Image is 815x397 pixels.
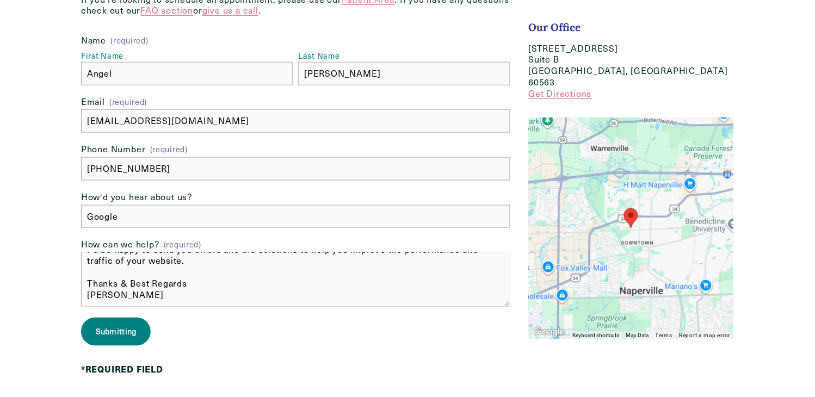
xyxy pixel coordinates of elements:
[81,191,192,203] span: How'd you hear about us?
[656,333,673,339] a: Terms
[532,325,567,339] a: Open this area in Google Maps (opens a new window)
[532,325,567,339] img: Google
[81,144,146,155] span: Phone Number
[573,332,620,340] button: Keyboard shortcuts
[150,145,188,153] span: (required)
[81,318,151,346] button: SubmittingSubmitting
[529,88,592,99] a: Get Directions
[81,252,510,307] textarea: Re: Drop Traffic Hello Good Morning, I have found some major errors that correspond to a drop in ...
[81,35,106,46] span: Name
[529,21,581,34] strong: Our Office
[626,332,649,340] button: Map Data
[164,239,201,250] span: (required)
[81,239,159,250] span: How can we help?
[110,36,148,44] span: (required)
[96,326,137,337] span: Submitting
[624,208,638,228] div: Ivy Lane Counseling 618 West 5th Ave Suite B Naperville, IL 60563
[109,97,147,107] span: (required)
[202,4,258,16] a: give us a call
[529,43,734,100] p: [STREET_ADDRESS] Suite B [GEOGRAPHIC_DATA], [GEOGRAPHIC_DATA] 60563
[298,51,510,62] div: Last Name
[140,4,193,16] a: FAQ section
[680,333,731,339] a: Report a map error
[81,363,163,376] strong: *REQUIRED FIELD
[81,51,293,62] div: First Name
[81,96,105,108] span: Email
